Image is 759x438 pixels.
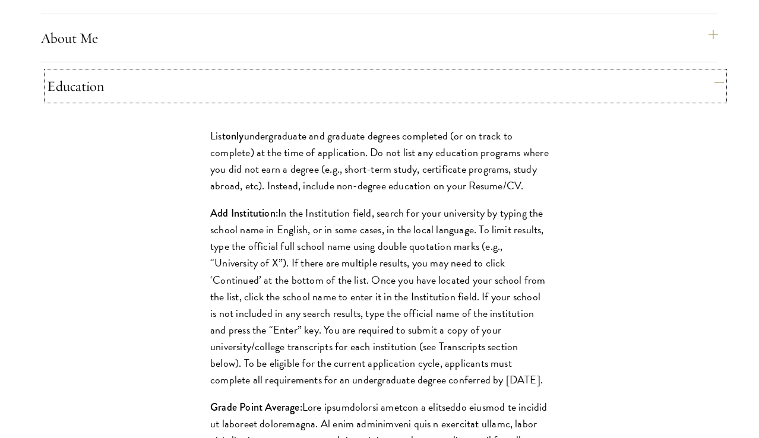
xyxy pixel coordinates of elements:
[41,24,718,52] button: About Me
[226,128,244,144] strong: only
[210,128,549,194] p: List undergraduate and graduate degrees completed (or on track to complete) at the time of applic...
[47,72,724,100] button: Education
[210,399,302,415] strong: Grade Point Average:
[210,205,549,388] p: In the Institution field, search for your university by typing the school name in English, or in ...
[210,205,278,221] strong: Add Institution:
